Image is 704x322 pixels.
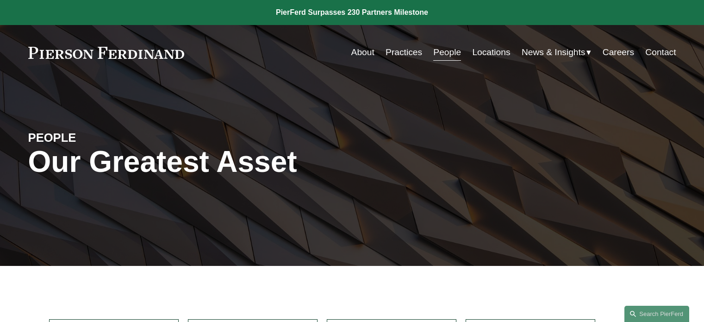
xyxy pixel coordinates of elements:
[433,44,461,61] a: People
[472,44,510,61] a: Locations
[28,130,190,145] h4: PEOPLE
[603,44,634,61] a: Careers
[624,306,689,322] a: Search this site
[645,44,676,61] a: Contact
[28,145,460,179] h1: Our Greatest Asset
[522,44,586,61] span: News & Insights
[386,44,422,61] a: Practices
[351,44,374,61] a: About
[522,44,592,61] a: folder dropdown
